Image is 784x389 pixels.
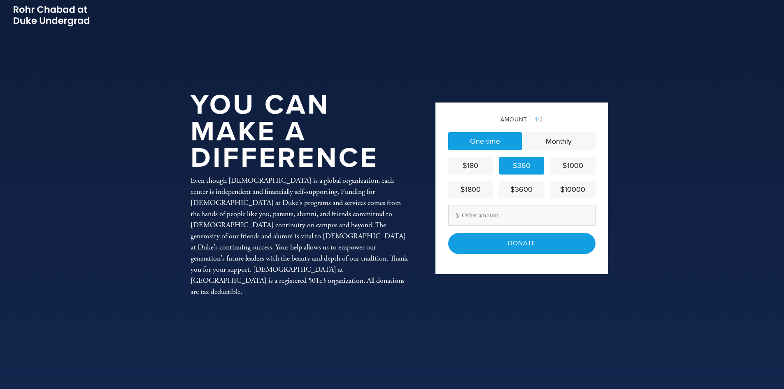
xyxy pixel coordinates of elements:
[499,157,544,175] a: $360
[451,184,490,195] div: $1800
[522,132,596,150] a: Monthly
[451,160,490,171] div: $180
[499,181,544,198] a: $3600
[448,205,596,226] input: Other amount
[530,116,543,123] span: /2
[550,181,595,198] a: $10000
[12,4,91,28] img: Picture2_0.png
[448,233,596,254] input: Donate
[191,175,409,297] div: Even though [DEMOGRAPHIC_DATA] is a global organization, each center is independent and financial...
[191,92,409,172] h1: You Can Make a Difference
[550,157,595,175] a: $1000
[554,184,592,195] div: $10000
[448,115,596,124] div: Amount
[503,160,541,171] div: $360
[448,132,522,150] a: One-time
[535,116,537,123] span: 1
[448,157,493,175] a: $180
[448,181,493,198] a: $1800
[554,160,592,171] div: $1000
[503,184,541,195] div: $3600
